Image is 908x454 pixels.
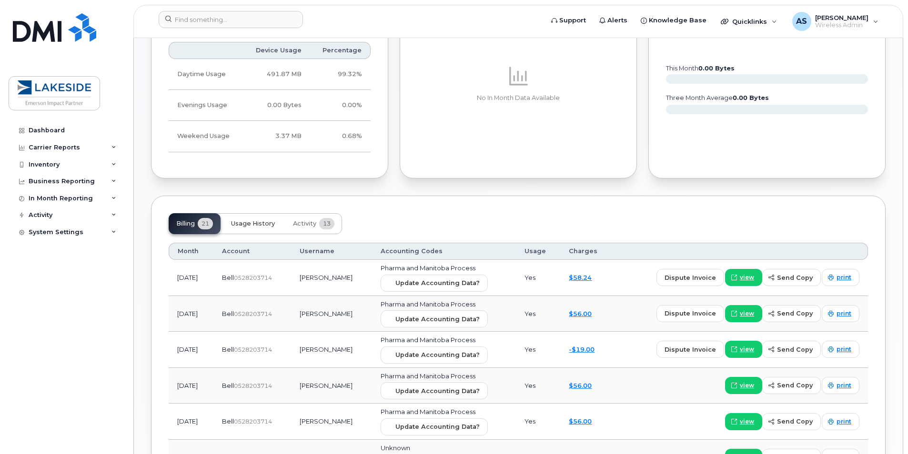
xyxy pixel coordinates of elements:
a: print [822,269,859,286]
button: Update Accounting Data? [381,275,488,292]
text: three month average [666,94,769,101]
tspan: 0.00 Bytes [698,65,735,72]
a: Alerts [593,11,634,30]
button: send copy [762,377,821,394]
span: Usage History [231,220,275,227]
span: Pharma and Manitoba Process [381,408,475,415]
a: print [822,377,859,394]
td: Evenings Usage [169,90,243,121]
a: view [725,413,762,430]
span: send copy [777,273,813,282]
span: 0528203714 [234,346,272,353]
span: print [837,345,851,354]
span: send copy [777,345,813,354]
td: [DATE] [169,260,213,296]
span: Update Accounting Data? [395,422,480,431]
span: view [740,273,754,282]
span: Bell [222,345,234,353]
td: Weekend Usage [169,121,243,152]
a: print [822,305,859,322]
span: dispute invoice [665,345,716,354]
button: send copy [762,413,821,430]
a: -$19.00 [569,345,595,353]
a: view [725,377,762,394]
a: print [822,413,859,430]
td: [DATE] [169,296,213,332]
td: [DATE] [169,368,213,404]
span: Update Accounting Data? [395,315,480,324]
td: 99.32% [310,59,371,90]
a: Support [545,11,593,30]
td: Yes [516,404,561,440]
span: send copy [777,309,813,318]
span: Activity [293,220,316,227]
p: No In Month Data Available [417,94,619,102]
td: [PERSON_NAME] [291,260,372,296]
td: [DATE] [169,332,213,368]
td: Yes [516,368,561,404]
tr: Friday from 6:00pm to Monday 8:00am [169,121,371,152]
span: Quicklinks [732,18,767,25]
td: Yes [516,296,561,332]
a: view [725,341,762,358]
th: Month [169,243,213,260]
span: 0528203714 [234,310,272,317]
span: send copy [777,417,813,426]
td: [DATE] [169,404,213,440]
td: [PERSON_NAME] [291,404,372,440]
th: Device Usage [243,42,310,59]
td: 3.37 MB [243,121,310,152]
button: dispute invoice [656,305,724,322]
span: Wireless Admin [815,21,868,29]
button: Update Accounting Data? [381,346,488,364]
span: 0528203714 [234,382,272,389]
th: Account [213,243,291,260]
span: Unknown [381,444,410,452]
span: Pharma and Manitoba Process [381,264,475,272]
td: [PERSON_NAME] [291,368,372,404]
div: Quicklinks [714,12,784,31]
td: Yes [516,260,561,296]
td: 491.87 MB [243,59,310,90]
th: Accounting Codes [372,243,516,260]
span: Bell [222,310,234,317]
button: dispute invoice [656,269,724,286]
th: Username [291,243,372,260]
span: Update Accounting Data? [395,386,480,395]
span: print [837,273,851,282]
a: Knowledge Base [634,11,713,30]
tspan: 0.00 Bytes [733,94,769,101]
button: dispute invoice [656,341,724,358]
span: print [837,417,851,426]
span: Support [559,16,586,25]
span: Alerts [607,16,627,25]
span: send copy [777,381,813,390]
span: dispute invoice [665,309,716,318]
a: print [822,341,859,358]
span: view [740,309,754,318]
span: print [837,309,851,318]
span: Bell [222,274,234,281]
span: AS [796,16,807,27]
input: Find something... [159,11,303,28]
th: Charges [560,243,613,260]
span: dispute invoice [665,273,716,282]
span: [PERSON_NAME] [815,14,868,21]
td: [PERSON_NAME] [291,296,372,332]
span: 13 [319,218,334,229]
td: Daytime Usage [169,59,243,90]
span: Knowledge Base [649,16,706,25]
span: print [837,381,851,390]
span: Update Accounting Data? [395,278,480,287]
td: Yes [516,332,561,368]
a: view [725,305,762,322]
td: 0.68% [310,121,371,152]
span: Pharma and Manitoba Process [381,372,475,380]
a: $58.24 [569,274,592,281]
span: view [740,345,754,354]
span: Bell [222,417,234,425]
span: 0528203714 [234,274,272,281]
button: send copy [762,341,821,358]
td: 0.00 Bytes [243,90,310,121]
button: send copy [762,305,821,322]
